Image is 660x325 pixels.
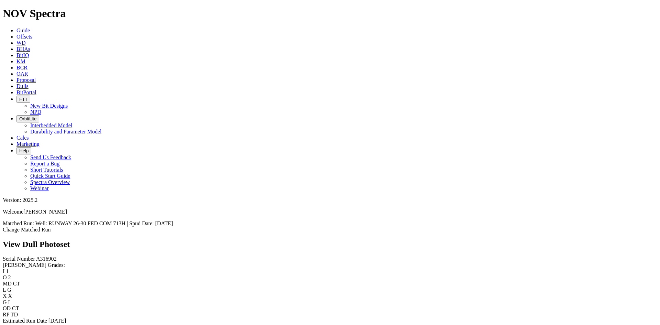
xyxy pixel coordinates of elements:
[48,318,66,324] span: [DATE]
[30,167,63,173] a: Short Tutorials
[16,115,39,122] button: OrbitLite
[3,299,7,305] label: G
[16,77,36,83] a: Proposal
[16,40,26,46] a: WD
[30,109,41,115] a: NPD
[16,34,32,40] a: Offsets
[3,281,12,286] label: MD
[16,65,27,71] a: BCR
[12,305,19,311] span: CT
[3,209,657,215] p: Welcome
[30,122,72,128] a: Interbedded Model
[3,262,657,268] div: [PERSON_NAME] Grades:
[3,220,34,226] span: Matched Run:
[16,147,31,154] button: Help
[16,71,28,77] a: OAR
[3,274,7,280] label: O
[3,7,657,20] h1: NOV Spectra
[19,97,27,102] span: FTT
[8,299,10,305] span: I
[16,96,30,103] button: FTT
[11,312,18,317] span: TD
[3,312,9,317] label: RP
[30,179,70,185] a: Spectra Overview
[30,185,49,191] a: Webinar
[30,154,71,160] a: Send Us Feedback
[3,256,35,262] label: Serial Number
[36,256,57,262] span: A316902
[8,293,12,299] span: X
[16,141,40,147] a: Marketing
[16,52,29,58] a: BitIQ
[3,287,6,293] label: L
[30,129,102,134] a: Durability and Parameter Model
[7,287,11,293] span: G
[6,268,9,274] span: 1
[19,148,29,153] span: Help
[30,161,59,166] a: Report a Bug
[35,220,173,226] span: Well: RUNWAY 26-30 FED COM 713H | Spud Date: [DATE]
[16,83,29,89] a: Dulls
[3,318,47,324] label: Estimated Run Date
[3,293,7,299] label: X
[13,281,20,286] span: CT
[3,268,4,274] label: I
[16,89,36,95] a: BitPortal
[16,135,29,141] a: Calcs
[3,197,657,203] div: Version: 2025.2
[16,28,30,33] a: Guide
[16,58,25,64] a: KM
[23,209,67,215] span: [PERSON_NAME]
[3,240,657,249] h2: View Dull Photoset
[8,274,11,280] span: 2
[19,116,36,121] span: OrbitLite
[30,103,68,109] a: New Bit Designs
[30,173,70,179] a: Quick Start Guide
[16,46,30,52] a: BHAs
[3,305,11,311] label: OD
[3,227,51,232] a: Change Matched Run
